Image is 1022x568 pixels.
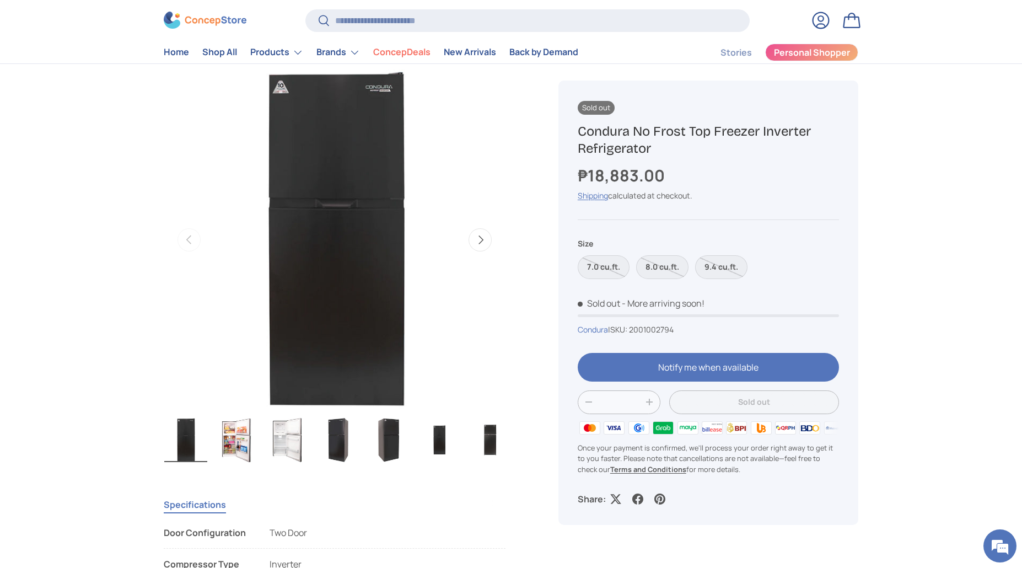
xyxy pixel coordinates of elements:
[627,420,651,436] img: gcash
[202,42,237,63] a: Shop All
[636,255,688,279] label: Sold out
[578,238,593,249] legend: Size
[164,69,505,465] media-gallery: Gallery Viewer
[749,420,773,436] img: ubp
[367,418,410,462] img: condura-no-frost-inverter-top-freezer-refrigerator-closed-door-full-right-side-view-concepstore
[578,492,606,506] p: Share:
[164,12,246,29] img: ConcepStore
[578,101,615,115] span: Sold out
[270,527,307,539] span: Two Door
[578,324,608,335] a: Condura
[578,164,668,186] strong: ₱18,883.00
[578,123,839,157] h1: Condura No Frost Top Freezer Inverter Refrigerator
[23,139,192,250] span: We are offline. Please leave us a message.
[724,420,749,436] img: bpi
[629,324,674,335] span: 2001002794
[164,42,189,63] a: Home
[822,420,847,436] img: metrobank
[509,42,578,63] a: Back by Demand
[164,41,578,63] nav: Primary
[310,41,367,63] summary: Brands
[773,420,798,436] img: qrph
[215,418,258,462] img: condura-no-frost-inverter-top-freezer-refrigerator-open-door-with-sample-contents-full-front-view...
[164,418,207,462] img: condura-no-frost-inverter-top-freezer-refrigerator-closed-door-full-front-view-concepstore
[695,255,747,279] label: Sold out
[444,42,496,63] a: New Arrivals
[164,526,252,539] div: Door Configuration
[6,301,210,340] textarea: Type your message and click 'Submit'
[181,6,207,32] div: Minimize live chat window
[610,464,686,474] a: Terms and Conditions
[244,41,310,63] summary: Products
[578,443,839,475] p: Once your payment is confirmed, we'll process your order right away to get it to you faster. Plea...
[266,418,309,462] img: condura-no-frost-inverter-top-freezer-refrigerator-open-door-full-front-view-concepstore
[798,420,822,436] img: bdo
[469,418,512,462] img: condura-no-frost-inverter-top-freezer-refrigerator-full-view-concepstore
[578,420,602,436] img: master
[418,418,461,462] img: Condura No Frost Top Freezer Inverter Refrigerator
[578,255,630,279] label: Sold out
[578,297,620,309] span: Sold out
[57,62,185,76] div: Leave a message
[608,324,674,335] span: |
[373,42,431,63] a: ConcepDeals
[700,420,724,436] img: billease
[675,420,700,436] img: maya
[610,324,627,335] span: SKU:
[765,44,858,61] a: Personal Shopper
[162,340,200,355] em: Submit
[651,420,675,436] img: grabpay
[602,420,626,436] img: visa
[578,191,608,201] a: Shipping
[669,390,839,414] button: Sold out
[578,190,839,202] div: calculated at checkout.
[720,42,752,63] a: Stories
[694,41,858,63] nav: Secondary
[164,492,226,517] button: Specifications
[316,418,359,462] img: condura-no-frost-inverter-top-freezer-refrigerator-closed-door-full-left-side-view-concepstore
[774,49,850,57] span: Personal Shopper
[622,297,704,309] p: - More arriving soon!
